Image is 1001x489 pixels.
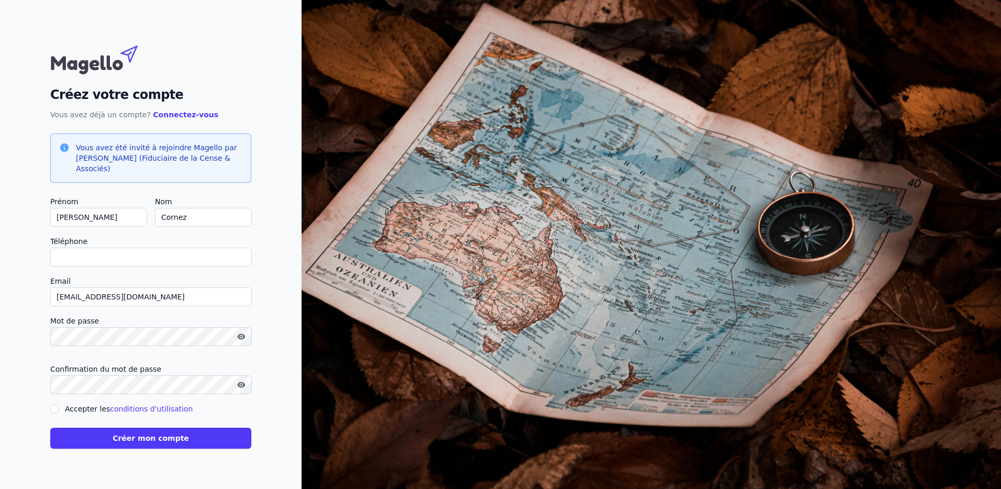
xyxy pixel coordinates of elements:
[76,142,242,174] h3: Vous avez été invité à rejoindre Magello par [PERSON_NAME] (Fiduciaire de la Cense & Associés)
[50,235,251,248] label: Téléphone
[155,195,251,208] label: Nom
[50,315,251,327] label: Mot de passe
[50,428,251,449] button: Créer mon compte
[50,108,251,121] p: Vous avez déjà un compte?
[50,195,147,208] label: Prénom
[50,275,251,287] label: Email
[153,110,218,119] a: Connectez-vous
[50,85,251,104] h2: Créez votre compte
[50,363,251,375] label: Confirmation du mot de passe
[110,405,193,413] a: conditions d'utilisation
[50,40,160,77] img: Magello
[65,405,193,413] label: Accepter les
